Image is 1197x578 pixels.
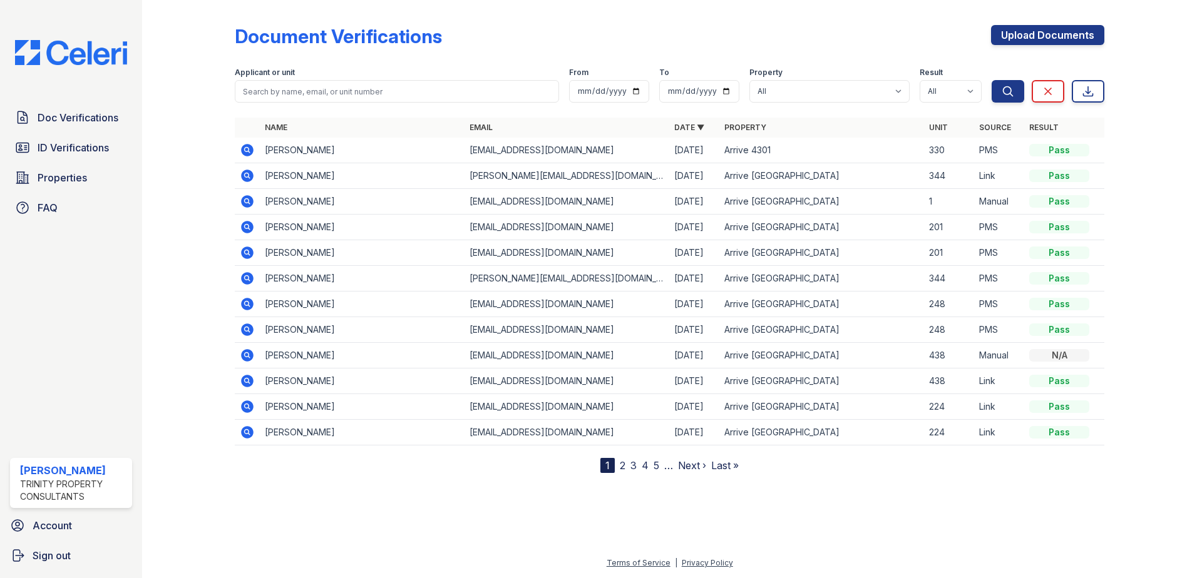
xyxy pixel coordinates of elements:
[974,163,1024,189] td: Link
[5,40,137,65] img: CE_Logo_Blue-a8612792a0a2168367f1c8372b55b34899dd931a85d93a1a3d3e32e68fde9ad4.png
[719,343,924,368] td: Arrive [GEOGRAPHIC_DATA]
[630,459,637,472] a: 3
[719,189,924,215] td: Arrive [GEOGRAPHIC_DATA]
[260,138,465,163] td: [PERSON_NAME]
[924,343,974,368] td: 438
[974,266,1024,292] td: PMS
[669,292,719,317] td: [DATE]
[664,458,673,473] span: …
[974,292,1024,317] td: PMS
[607,558,670,567] a: Terms of Service
[669,163,719,189] td: [DATE]
[974,420,1024,445] td: Link
[719,215,924,240] td: Arrive [GEOGRAPHIC_DATA]
[669,368,719,394] td: [DATE]
[719,240,924,266] td: Arrive [GEOGRAPHIC_DATA]
[5,513,137,538] a: Account
[924,189,974,215] td: 1
[678,459,706,472] a: Next ›
[979,123,1011,132] a: Source
[235,68,295,78] label: Applicant or unit
[924,266,974,292] td: 344
[719,420,924,445] td: Arrive [GEOGRAPHIC_DATA]
[1029,272,1089,285] div: Pass
[1029,426,1089,439] div: Pass
[924,292,974,317] td: 248
[669,343,719,368] td: [DATE]
[465,368,669,394] td: [EMAIL_ADDRESS][DOMAIN_NAME]
[674,123,704,132] a: Date ▼
[465,343,669,368] td: [EMAIL_ADDRESS][DOMAIN_NAME]
[465,138,669,163] td: [EMAIL_ADDRESS][DOMAIN_NAME]
[38,200,58,215] span: FAQ
[659,68,669,78] label: To
[235,80,559,103] input: Search by name, email, or unit number
[260,343,465,368] td: [PERSON_NAME]
[5,543,137,568] a: Sign out
[974,240,1024,266] td: PMS
[465,163,669,189] td: [PERSON_NAME][EMAIL_ADDRESS][DOMAIN_NAME]
[924,394,974,420] td: 224
[10,105,132,130] a: Doc Verifications
[260,368,465,394] td: [PERSON_NAME]
[38,110,118,125] span: Doc Verifications
[10,195,132,220] a: FAQ
[260,266,465,292] td: [PERSON_NAME]
[235,25,442,48] div: Document Verifications
[719,317,924,343] td: Arrive [GEOGRAPHIC_DATA]
[974,394,1024,420] td: Link
[1029,221,1089,233] div: Pass
[974,138,1024,163] td: PMS
[669,420,719,445] td: [DATE]
[719,163,924,189] td: Arrive [GEOGRAPHIC_DATA]
[1029,400,1089,413] div: Pass
[465,189,669,215] td: [EMAIL_ADDRESS][DOMAIN_NAME]
[260,215,465,240] td: [PERSON_NAME]
[749,68,783,78] label: Property
[654,459,659,472] a: 5
[669,394,719,420] td: [DATE]
[33,548,71,563] span: Sign out
[260,394,465,420] td: [PERSON_NAME]
[569,68,588,78] label: From
[924,163,974,189] td: 344
[1029,123,1059,132] a: Result
[20,463,127,478] div: [PERSON_NAME]
[991,25,1104,45] a: Upload Documents
[33,518,72,533] span: Account
[465,420,669,445] td: [EMAIL_ADDRESS][DOMAIN_NAME]
[38,170,87,185] span: Properties
[669,317,719,343] td: [DATE]
[1029,170,1089,182] div: Pass
[260,317,465,343] td: [PERSON_NAME]
[1029,144,1089,156] div: Pass
[924,368,974,394] td: 438
[465,266,669,292] td: [PERSON_NAME][EMAIL_ADDRESS][DOMAIN_NAME]
[924,215,974,240] td: 201
[465,215,669,240] td: [EMAIL_ADDRESS][DOMAIN_NAME]
[682,558,733,567] a: Privacy Policy
[669,240,719,266] td: [DATE]
[974,343,1024,368] td: Manual
[719,266,924,292] td: Arrive [GEOGRAPHIC_DATA]
[260,240,465,266] td: [PERSON_NAME]
[10,165,132,190] a: Properties
[620,459,625,472] a: 2
[600,458,615,473] div: 1
[924,240,974,266] td: 201
[924,138,974,163] td: 330
[470,123,493,132] a: Email
[711,459,739,472] a: Last »
[465,240,669,266] td: [EMAIL_ADDRESS][DOMAIN_NAME]
[265,123,287,132] a: Name
[669,266,719,292] td: [DATE]
[675,558,677,567] div: |
[260,420,465,445] td: [PERSON_NAME]
[260,189,465,215] td: [PERSON_NAME]
[719,368,924,394] td: Arrive [GEOGRAPHIC_DATA]
[974,368,1024,394] td: Link
[974,189,1024,215] td: Manual
[669,215,719,240] td: [DATE]
[1029,375,1089,387] div: Pass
